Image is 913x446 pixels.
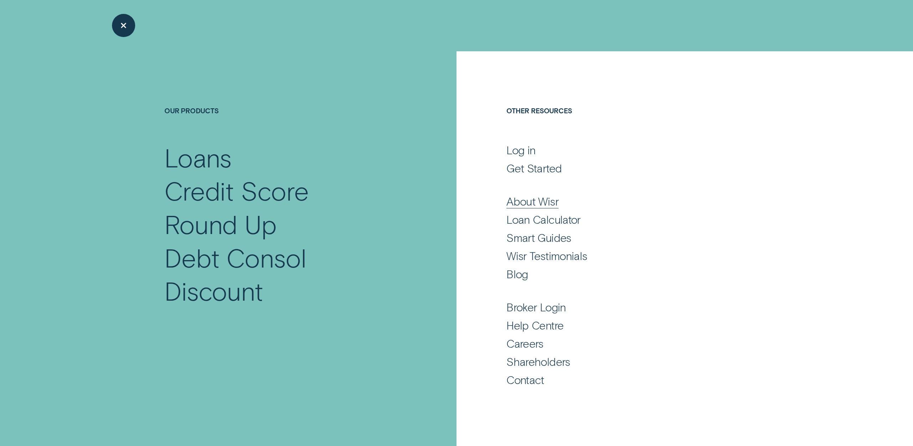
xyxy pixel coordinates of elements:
[506,143,748,157] a: Log in
[164,106,403,141] h4: Our Products
[164,174,309,207] div: Credit Score
[506,212,748,226] a: Loan Calculator
[164,141,231,174] div: Loans
[164,207,403,241] a: Round Up
[164,141,403,174] a: Loans
[506,373,748,387] a: Contact
[506,318,748,332] a: Help Centre
[506,300,566,314] div: Broker Login
[164,241,403,307] a: Debt Consol Discount
[506,230,571,244] div: Smart Guides
[506,161,562,175] div: Get Started
[506,106,748,141] h4: Other Resources
[506,318,563,332] div: Help Centre
[506,267,528,281] div: Blog
[506,336,748,350] a: Careers
[164,207,277,241] div: Round Up
[506,300,748,314] a: Broker Login
[506,230,748,244] a: Smart Guides
[112,14,135,37] button: Close Menu
[506,267,748,281] a: Blog
[506,194,558,208] div: About Wisr
[164,174,403,207] a: Credit Score
[506,373,544,387] div: Contact
[506,354,748,368] a: Shareholders
[506,249,587,263] div: Wisr Testimonials
[506,143,535,157] div: Log in
[506,161,748,175] a: Get Started
[506,194,748,208] a: About Wisr
[506,336,544,350] div: Careers
[506,249,748,263] a: Wisr Testimonials
[506,212,581,226] div: Loan Calculator
[506,354,570,368] div: Shareholders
